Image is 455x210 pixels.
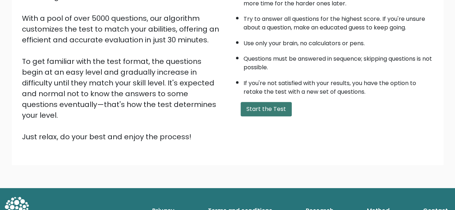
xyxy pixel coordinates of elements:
[241,102,292,116] button: Start the Test
[244,11,433,32] li: Try to answer all questions for the highest score. If you're unsure about a question, make an edu...
[244,75,433,96] li: If you're not satisfied with your results, you have the option to retake the test with a new set ...
[244,36,433,48] li: Use only your brain, no calculators or pens.
[244,51,433,72] li: Questions must be answered in sequence; skipping questions is not possible.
